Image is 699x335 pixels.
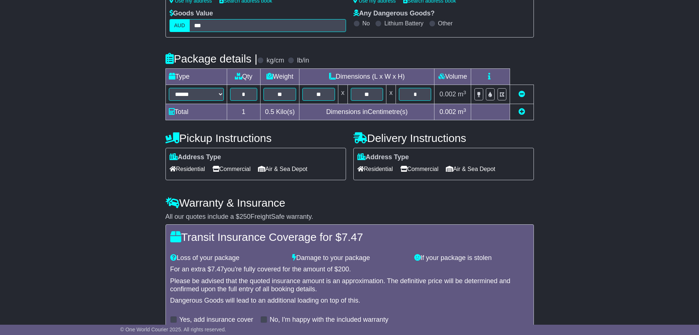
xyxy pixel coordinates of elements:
[170,153,221,161] label: Address Type
[165,197,534,209] h4: Warranty & Insurance
[165,53,258,65] h4: Package details |
[265,108,274,115] span: 0.5
[463,107,466,113] sup: 3
[400,163,438,175] span: Commercial
[212,163,251,175] span: Commercial
[288,254,411,262] div: Damage to your package
[440,90,456,98] span: 0.002
[386,85,396,104] td: x
[170,231,529,243] h4: Transit Insurance Coverage for $
[170,297,529,305] div: Dangerous Goods will lead to an additional loading on top of this.
[518,108,525,115] a: Add new item
[165,213,534,221] div: All our quotes include a $ FreightSafe warranty.
[227,69,261,85] td: Qty
[165,104,227,120] td: Total
[458,108,466,115] span: m
[353,132,534,144] h4: Delivery Instructions
[446,163,495,175] span: Air & Sea Depot
[261,69,299,85] td: Weight
[411,254,533,262] div: If your package is stolen
[434,69,471,85] td: Volume
[258,163,307,175] span: Air & Sea Depot
[165,69,227,85] td: Type
[363,20,370,27] label: No
[440,108,456,115] span: 0.002
[299,69,434,85] td: Dimensions (L x W x H)
[227,104,261,120] td: 1
[299,104,434,120] td: Dimensions in Centimetre(s)
[338,85,347,104] td: x
[357,163,393,175] span: Residential
[179,316,253,324] label: Yes, add insurance cover
[463,90,466,95] sup: 3
[170,163,205,175] span: Residential
[266,57,284,65] label: kg/cm
[353,10,435,18] label: Any Dangerous Goods?
[165,132,346,144] h4: Pickup Instructions
[170,265,529,274] div: For an extra $ you're fully covered for the amount of $ .
[458,90,466,98] span: m
[518,90,525,98] a: Remove this item
[270,316,389,324] label: No, I'm happy with the included warranty
[261,104,299,120] td: Kilo(s)
[384,20,423,27] label: Lithium Battery
[211,265,224,273] span: 7.47
[438,20,453,27] label: Other
[120,327,226,332] span: © One World Courier 2025. All rights reserved.
[297,57,309,65] label: lb/in
[342,231,363,243] span: 7.47
[338,265,349,273] span: 200
[357,153,409,161] label: Address Type
[170,277,529,293] div: Please be advised that the quoted insurance amount is an approximation. The definitive price will...
[170,19,190,32] label: AUD
[240,213,251,220] span: 250
[167,254,289,262] div: Loss of your package
[170,10,213,18] label: Goods Value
